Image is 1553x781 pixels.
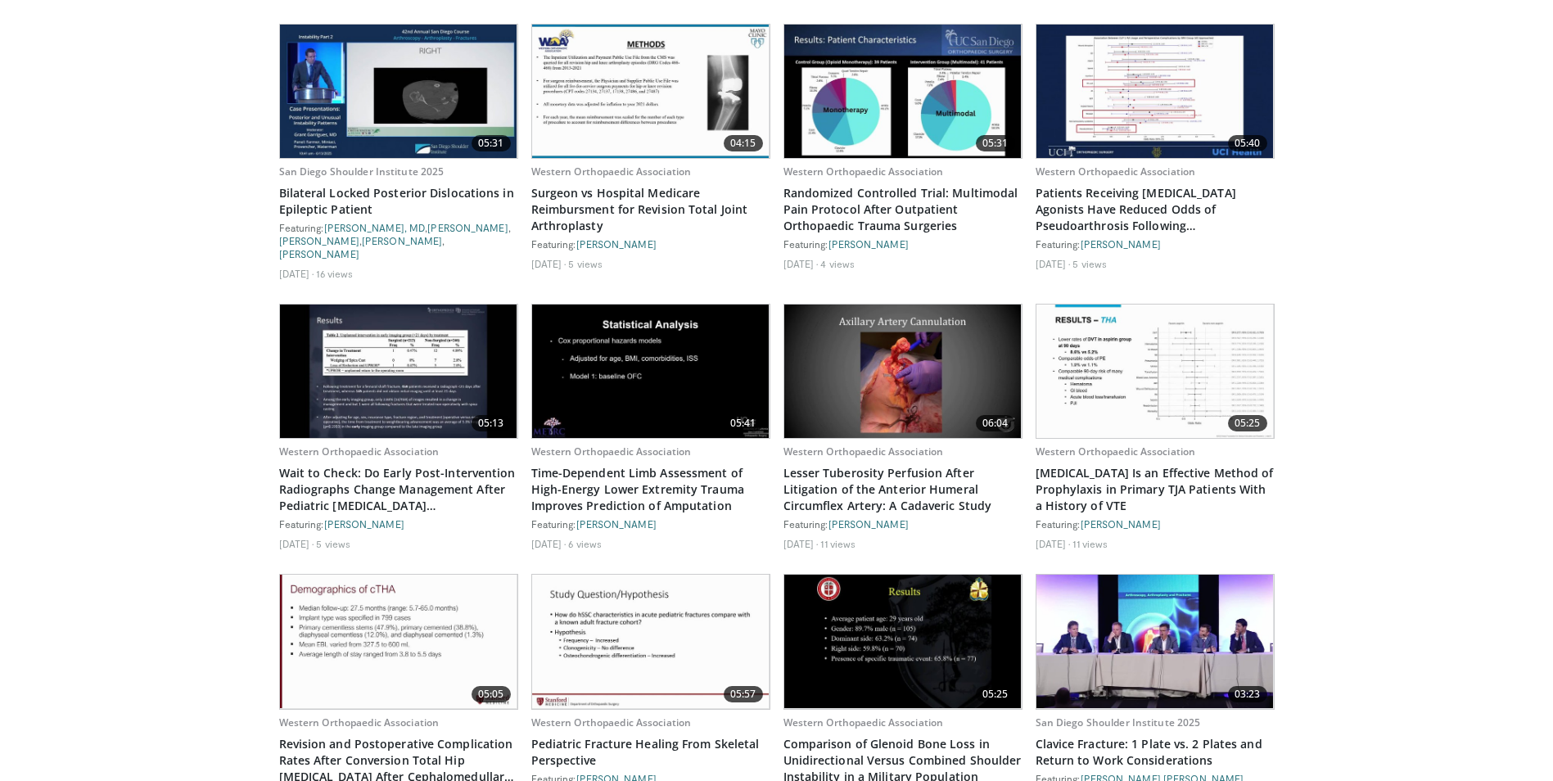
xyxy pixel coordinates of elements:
[976,686,1015,702] span: 05:25
[783,537,819,550] li: [DATE]
[279,248,359,260] a: [PERSON_NAME]
[1036,165,1196,178] a: Western Orthopaedic Association
[784,25,1022,158] img: e46116f7-ee5d-4342-97bf-9e70fac83bcf.620x360_q85_upscale.jpg
[1072,537,1108,550] li: 11 views
[1036,575,1274,708] a: 03:23
[783,445,944,458] a: Western Orthopaedic Association
[820,257,855,270] li: 4 views
[472,135,511,151] span: 05:31
[532,575,770,708] a: 05:57
[280,575,517,708] a: 05:05
[1036,305,1274,438] a: 05:25
[783,517,1023,530] div: Featuring:
[279,235,359,246] a: [PERSON_NAME]
[783,185,1023,234] a: Randomized Controlled Trial: Multimodal Pain Protocol After Outpatient Orthopaedic Trauma Surgeries
[279,165,445,178] a: San Diego Shoulder Institute 2025
[280,305,517,438] img: 0dfdbf60-0f6f-411c-b580-c5016ff9b4a8.620x360_q85_upscale.jpg
[472,415,511,431] span: 05:13
[531,716,692,729] a: Western Orthopaedic Association
[783,716,944,729] a: Western Orthopaedic Association
[783,465,1023,514] a: Lesser Tuberosity Perfusion After Litigation of the Anterior Humeral Circumflex Artery: A Cadaver...
[532,305,770,438] img: 97b50723-982e-41bf-a8fe-2e27dd1eaeb7.620x360_q85_upscale.jpg
[1081,518,1161,530] a: [PERSON_NAME]
[1036,25,1274,158] img: d3404cb7-941b-45c1-9c90-fb101b3f6461.620x360_q85_upscale.jpg
[784,575,1022,708] a: 05:25
[976,135,1015,151] span: 05:31
[279,465,518,514] a: Wait to Check: Do Early Post-Intervention Radiographs Change Management After Pediatric [MEDICAL_...
[531,445,692,458] a: Western Orthopaedic Association
[279,716,440,729] a: Western Orthopaedic Association
[316,537,350,550] li: 5 views
[280,25,517,158] a: 05:31
[280,305,517,438] a: 05:13
[1036,465,1275,514] a: [MEDICAL_DATA] Is an Effective Method of Prophylaxis in Primary TJA Patients With a History of VTE
[1036,575,1274,708] img: 39fd10ba-85e2-4726-a43f-0e92374df7c9.620x360_q85_upscale.jpg
[532,575,770,708] img: dd388e6d-4c55-46bc-88fa-d80e2d2c6bfa.620x360_q85_upscale.jpg
[783,257,819,270] li: [DATE]
[568,537,602,550] li: 6 views
[531,736,770,769] a: Pediatric Fracture Healing From Skeletal Perspective
[976,415,1015,431] span: 06:04
[531,465,770,514] a: Time-Dependent Limb Assessment of High-Energy Lower Extremity Trauma Improves Prediction of Amput...
[828,518,909,530] a: [PERSON_NAME]
[427,222,508,233] a: [PERSON_NAME]
[279,221,518,260] div: Featuring: , , , ,
[576,518,657,530] a: [PERSON_NAME]
[280,575,517,708] img: 9a3f65c2-bad9-4b89-8839-a87fda9cb86f.620x360_q85_upscale.jpg
[532,25,770,158] a: 04:15
[1036,305,1274,438] img: d61cac32-414c-4499-bfef-b1a580b794ff.620x360_q85_upscale.jpg
[1036,257,1071,270] li: [DATE]
[1036,716,1201,729] a: San Diego Shoulder Institute 2025
[724,135,763,151] span: 04:15
[362,235,442,246] a: [PERSON_NAME]
[783,237,1023,251] div: Featuring:
[531,165,692,178] a: Western Orthopaedic Association
[783,165,944,178] a: Western Orthopaedic Association
[1228,686,1267,702] span: 03:23
[576,238,657,250] a: [PERSON_NAME]
[279,445,440,458] a: Western Orthopaedic Association
[1081,238,1161,250] a: [PERSON_NAME]
[532,305,770,438] a: 05:41
[1036,185,1275,234] a: Patients Receiving [MEDICAL_DATA] Agonists Have Reduced Odds of Pseudoarthrosis Following [MEDICA...
[532,25,770,158] img: 8430adb2-c677-46d7-898b-c050b8ff8343.620x360_q85_upscale.jpg
[1036,237,1275,251] div: Featuring:
[324,518,404,530] a: [PERSON_NAME]
[531,537,567,550] li: [DATE]
[1036,537,1071,550] li: [DATE]
[316,267,353,280] li: 16 views
[1228,415,1267,431] span: 05:25
[724,415,763,431] span: 05:41
[531,185,770,234] a: Surgeon vs Hospital Medicare Reimbursment for Revision Total Joint Arthroplasty
[531,257,567,270] li: [DATE]
[820,537,856,550] li: 11 views
[531,237,770,251] div: Featuring:
[1072,257,1107,270] li: 5 views
[828,238,909,250] a: [PERSON_NAME]
[568,257,603,270] li: 5 views
[784,305,1022,438] img: 1e4eac3b-e90a-4cc2-bb07-42ccc2b4e285.620x360_q85_upscale.jpg
[1036,25,1274,158] a: 05:40
[279,537,314,550] li: [DATE]
[472,686,511,702] span: 05:05
[1036,736,1275,769] a: Clavice Fracture: 1 Plate vs. 2 Plates and Return to Work Considerations
[724,686,763,702] span: 05:57
[784,25,1022,158] a: 05:31
[324,222,426,233] a: [PERSON_NAME], MD
[279,517,518,530] div: Featuring:
[280,25,517,158] img: 62596bc6-63d7-4429-bb8d-708b1a4f69e0.620x360_q85_upscale.jpg
[784,305,1022,438] a: 06:04
[1036,517,1275,530] div: Featuring:
[279,267,314,280] li: [DATE]
[784,575,1022,708] img: 54b13cd5-5e80-4bce-810b-8919942fd6b6.620x360_q85_upscale.jpg
[279,185,518,218] a: Bilateral Locked Posterior Dislocations in Epileptic Patient
[1228,135,1267,151] span: 05:40
[1036,445,1196,458] a: Western Orthopaedic Association
[531,517,770,530] div: Featuring:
